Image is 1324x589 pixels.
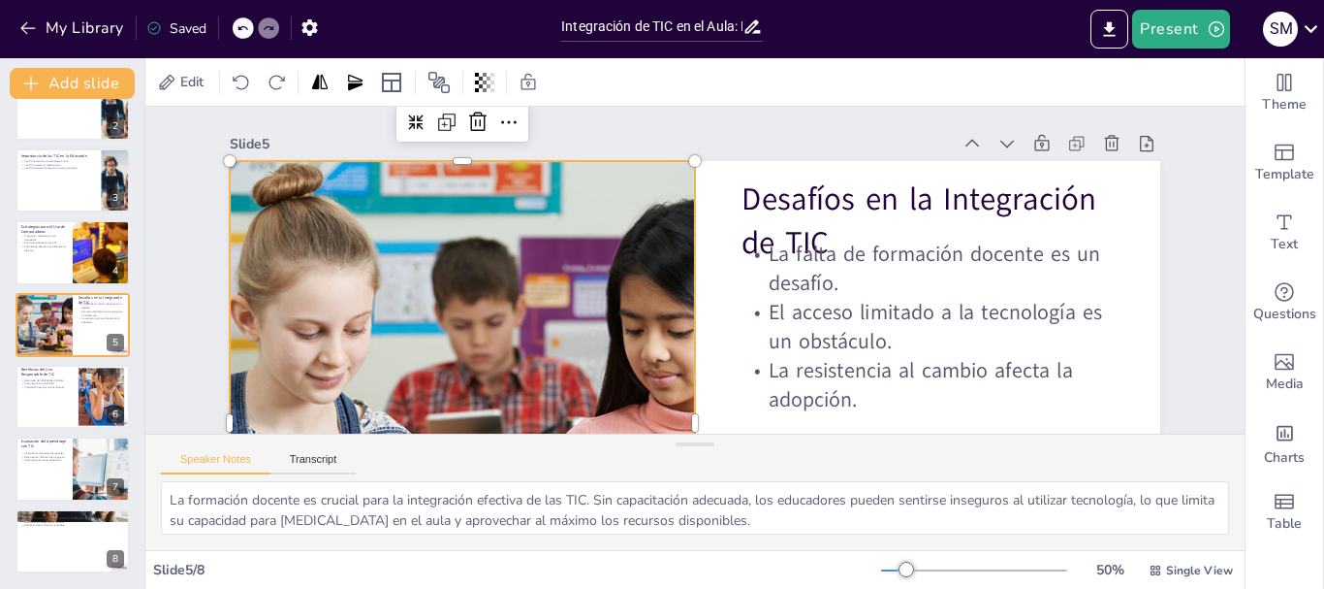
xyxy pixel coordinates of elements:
[1267,513,1302,535] span: Table
[107,262,124,279] div: 4
[79,316,124,323] p: La resistencia al cambio afecta la adopción.
[1245,58,1323,128] div: Change the overall theme
[21,245,67,252] p: Aprendizaje basado en problemas es efectivo.
[21,159,96,163] p: Las TIC fomentan el aprendizaje activo.
[16,437,130,501] div: 7
[561,13,742,41] input: Insert title
[21,439,67,449] p: Evaluación del Aprendizaje con TIC
[146,19,206,38] div: Saved
[16,293,130,357] div: 5
[21,385,73,389] p: Preparación para el mundo laboral.
[153,561,881,579] div: Slide 5 / 8
[21,224,67,235] p: Estrategias para el Uso de Computadoras
[1253,304,1316,325] span: Questions
[1087,561,1133,579] div: 50 %
[16,220,130,284] div: 4
[16,76,130,140] div: 2
[21,516,124,520] p: Nuevas oportunidades para personalizar el aprendizaje.
[21,163,96,167] p: Las TIC mejoran la colaboración.
[1132,10,1229,49] button: Present
[21,452,67,456] p: Inclusión de herramientas digitales.
[1245,338,1323,408] div: Add images, graphics, shapes or video
[21,455,67,459] p: Seguimiento dinámico del progreso.
[1271,234,1298,255] span: Text
[1255,164,1314,185] span: Template
[21,235,67,242] p: Proyectos colaborativos son esenciales.
[741,356,1114,414] p: La resistencia al cambio afecta la adopción.
[270,453,357,474] button: Transcript
[1090,10,1128,49] button: Export to PowerPoint
[79,302,124,309] p: La falta de formación docente es un desafío.
[79,310,124,316] p: El acceso limitado a la tecnología es un obstáculo.
[1166,563,1233,578] span: Single View
[107,406,124,423] div: 6
[10,68,135,99] button: Add slide
[15,13,132,44] button: My Library
[1245,268,1323,338] div: Get real-time input from your audience
[21,153,96,159] p: Importancia de las TIC en la Educación
[16,148,130,213] div: 3
[1262,94,1307,115] span: Theme
[107,117,124,135] div: 2
[1263,12,1298,47] div: S M
[21,242,67,245] p: El software educativo es útil.
[21,523,124,527] p: Educación más inclusiva y accesible.
[161,481,1229,535] textarea: La formación docente es crucial para la integración efectiva de las TIC. Sin capacitación adecuad...
[107,189,124,207] div: 3
[107,334,124,351] div: 5
[1266,374,1304,395] span: Media
[21,167,96,171] p: Las TIC permiten el acceso a recursos variados.
[1245,128,1323,198] div: Add ready made slides
[176,73,207,91] span: Edit
[21,511,124,517] p: Futuro de las TIC en la Educación
[1245,198,1323,268] div: Add text boxes
[376,67,407,98] div: Layout
[230,135,951,153] div: Slide 5
[1245,477,1323,547] div: Add a table
[741,240,1114,298] p: La falta de formación docente es un desafío.
[21,520,124,524] p: Mejora de la interacción en el aula.
[427,71,451,94] span: Position
[16,365,130,429] div: 6
[107,550,124,568] div: 8
[1263,10,1298,49] button: S M
[21,378,73,382] p: Desarrollo de habilidades digitales.
[1264,447,1305,469] span: Charts
[741,177,1114,264] p: Desafíos en la Integración de TIC
[21,367,73,377] p: Beneficios del Uso Responsable de TIC
[161,453,270,474] button: Speaker Notes
[1245,408,1323,477] div: Add charts and graphs
[741,298,1114,356] p: El acceso limitado a la tecnología es un obstáculo.
[16,509,130,573] div: 8
[79,295,124,306] p: Desafíos en la Integración de TIC
[21,382,73,386] p: Fomento de la creatividad.
[21,459,67,463] p: Personalización de la evaluación.
[107,478,124,496] div: 7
